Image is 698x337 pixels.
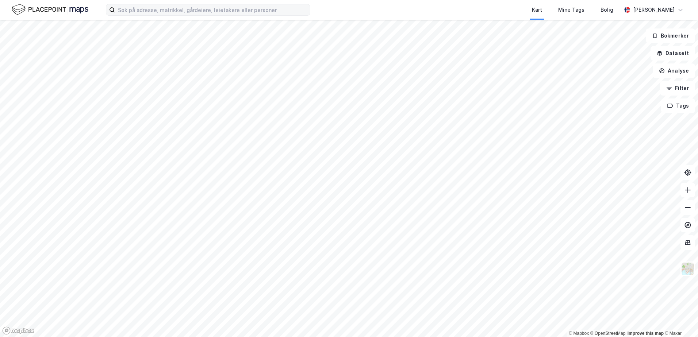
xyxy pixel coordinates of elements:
input: Søk på adresse, matrikkel, gårdeiere, leietakere eller personer [115,4,310,15]
button: Tags [661,98,695,113]
a: Improve this map [628,331,664,336]
button: Datasett [651,46,695,61]
a: Mapbox homepage [2,326,34,335]
a: OpenStreetMap [590,331,626,336]
button: Analyse [653,63,695,78]
a: Mapbox [569,331,589,336]
button: Bokmerker [646,28,695,43]
img: Z [681,262,695,276]
iframe: Chat Widget [661,302,698,337]
button: Filter [660,81,695,96]
div: Mine Tags [558,5,584,14]
div: [PERSON_NAME] [633,5,675,14]
div: Kontrollprogram for chat [661,302,698,337]
img: logo.f888ab2527a4732fd821a326f86c7f29.svg [12,3,88,16]
div: Kart [532,5,542,14]
div: Bolig [601,5,613,14]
